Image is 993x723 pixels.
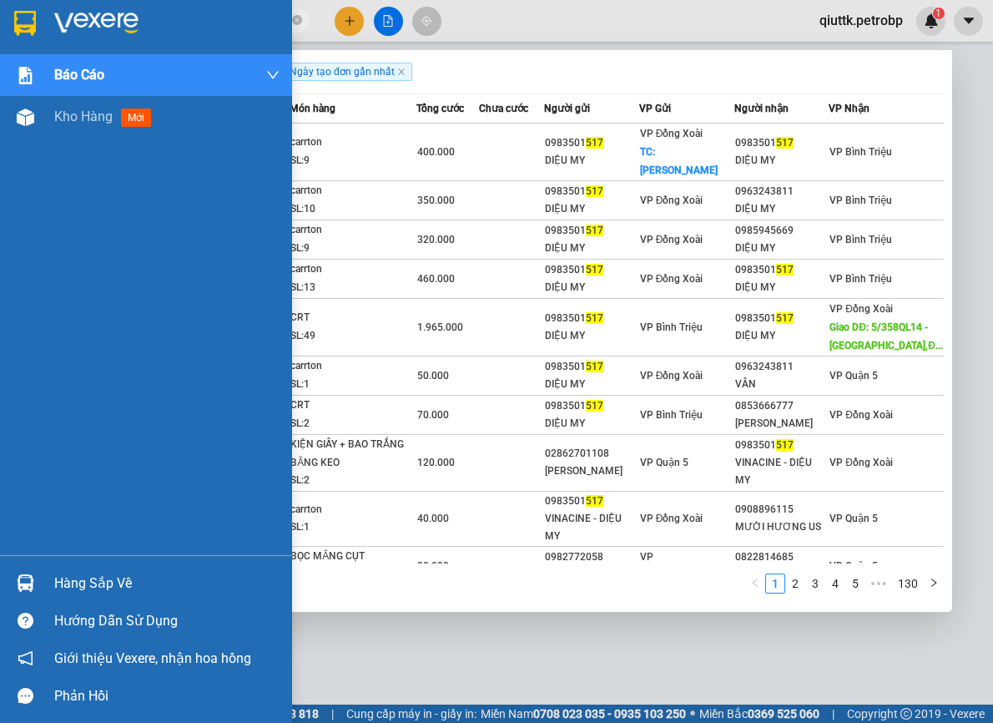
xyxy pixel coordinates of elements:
[290,472,416,490] div: SL: 2
[17,67,34,84] img: solution-icon
[735,200,829,218] div: DIỆU MY
[586,185,603,197] span: 517
[417,195,455,206] span: 350.000
[290,518,416,537] div: SL: 1
[417,370,449,382] span: 50.000
[640,273,703,285] span: VP Đồng Xoài
[829,370,878,382] span: VP Quận 5
[640,513,703,524] span: VP Đồng Xoài
[290,200,416,219] div: SL: 10
[735,358,829,376] div: 0963243811
[735,240,829,257] div: DIỆU MY
[735,397,829,415] div: 0853666777
[639,103,671,114] span: VP Gửi
[735,415,829,432] div: [PERSON_NAME]
[735,222,829,240] div: 0985945669
[586,495,603,507] span: 517
[586,264,603,276] span: 517
[745,574,765,594] button: left
[786,574,804,593] a: 2
[806,574,824,593] a: 3
[545,134,638,152] div: 0983501
[545,445,638,463] div: 02862701108
[735,261,829,279] div: 0983501
[18,688,33,704] span: message
[826,574,844,593] a: 4
[545,222,638,240] div: 0983501
[846,574,864,593] a: 5
[640,321,703,333] span: VP Bình Triệu
[290,309,416,327] div: CRT
[640,409,703,421] span: VP Bình Triệu
[290,182,416,200] div: carrton
[54,648,251,669] span: Giới thiệu Vexere, nhận hoa hồng
[417,321,463,333] span: 1.965.000
[290,279,416,297] div: SL: 13
[776,312,794,324] span: 517
[121,109,151,127] span: mới
[640,234,703,245] span: VP Đồng Xoài
[829,103,870,114] span: VP Nhận
[290,397,416,415] div: CRT
[292,13,302,29] span: close-circle
[292,15,302,25] span: close-circle
[14,11,36,36] img: logo-vxr
[586,225,603,236] span: 517
[417,146,455,158] span: 400.000
[290,240,416,258] div: SL: 9
[776,439,794,451] span: 517
[735,518,829,536] div: MƯỜI HƯƠNG US
[829,560,878,572] span: VP Quận 5
[290,436,416,472] div: KIỆN GIẤY + BAO TRẮNG BĂNG KEO
[545,327,638,345] div: DIỆU MY
[417,409,449,421] span: 70.000
[290,415,416,433] div: SL: 2
[18,613,33,629] span: question-circle
[640,195,703,206] span: VP Đồng Xoài
[545,261,638,279] div: 0983501
[640,370,703,382] span: VP Đồng Xoài
[829,321,943,351] span: Giao DĐ: 5/358QL14 -[GEOGRAPHIC_DATA],Đ...
[544,103,590,114] span: Người gửi
[266,68,280,82] span: down
[417,273,455,285] span: 460.000
[829,146,892,158] span: VP Bình Triệu
[845,574,865,594] li: 5
[290,221,416,240] div: carrton
[785,574,805,594] li: 2
[640,128,703,139] span: VP Đồng Xoài
[924,574,944,594] button: right
[924,574,944,594] li: Next Page
[865,574,892,594] span: •••
[765,574,785,594] li: 1
[545,510,638,545] div: VINACINE - DIỆU MY
[545,310,638,327] div: 0983501
[18,650,33,666] span: notification
[545,463,638,480] div: [PERSON_NAME]
[545,240,638,257] div: DIỆU MY
[545,200,638,218] div: DIỆU MY
[735,134,829,152] div: 0983501
[54,571,280,596] div: Hàng sắp về
[829,273,892,285] span: VP Bình Triệu
[735,183,829,200] div: 0963243811
[829,195,892,206] span: VP Bình Triệu
[805,574,825,594] li: 3
[545,549,638,566] div: 0982772058
[829,513,878,524] span: VP Quận 5
[734,103,789,114] span: Người nhận
[586,400,603,412] span: 517
[735,454,829,489] div: VINACINE - DIỆU MY
[735,437,829,454] div: 0983501
[545,358,638,376] div: 0983501
[17,574,34,592] img: warehouse-icon
[865,574,892,594] li: Next 5 Pages
[586,361,603,372] span: 517
[417,234,455,245] span: 320.000
[829,457,893,468] span: VP Đồng Xoài
[290,327,416,346] div: SL: 49
[416,103,464,114] span: Tổng cước
[640,146,718,176] span: TC: [PERSON_NAME]
[283,63,412,81] span: Ngày tạo đơn gần nhất
[829,234,892,245] span: VP Bình Triệu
